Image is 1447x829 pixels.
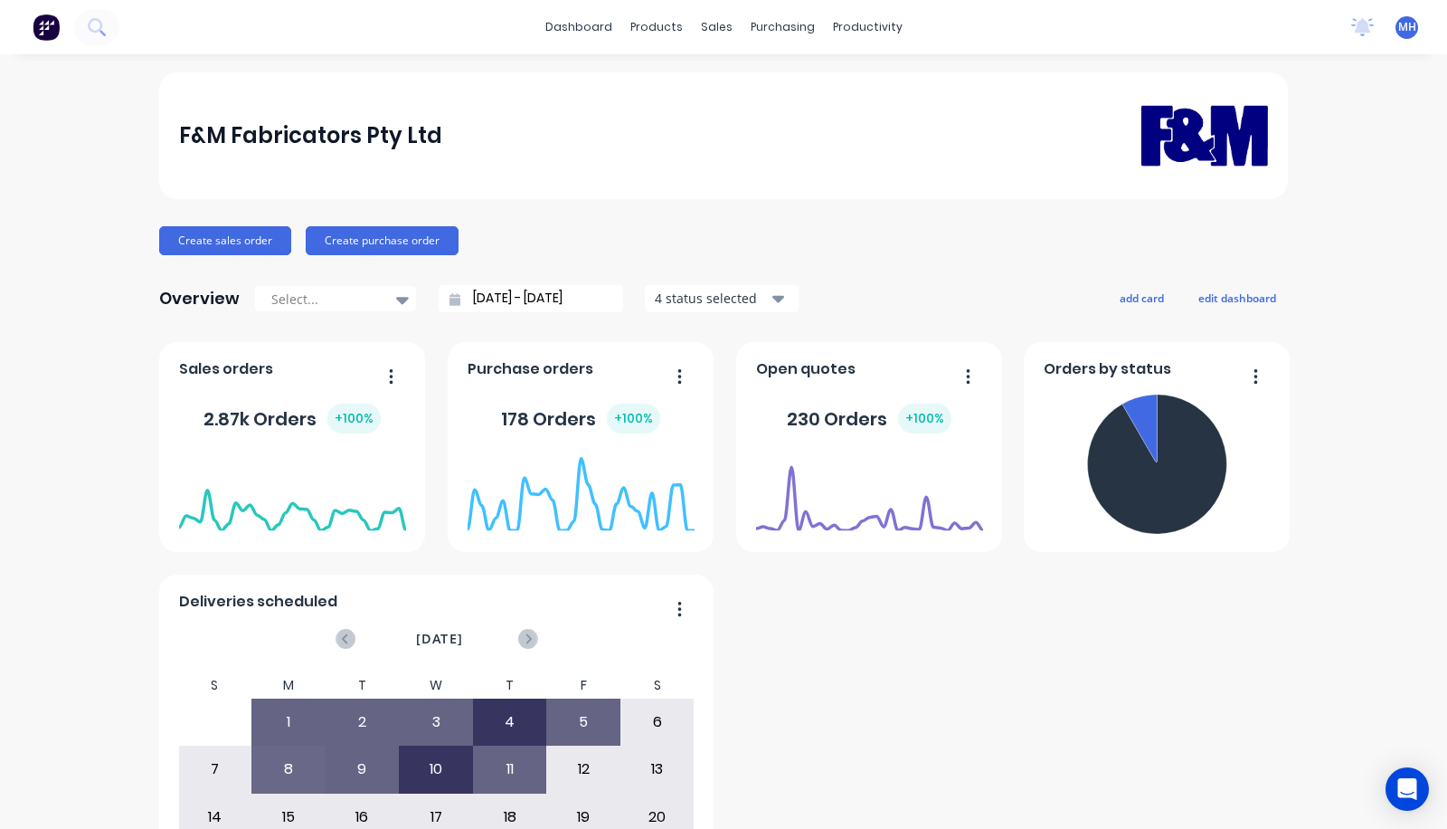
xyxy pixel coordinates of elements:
[692,14,742,41] div: sales
[655,289,769,308] div: 4 status selected
[473,672,547,699] div: T
[416,629,463,649] span: [DATE]
[327,404,381,434] div: + 100 %
[33,14,60,41] img: Factory
[742,14,824,41] div: purchasing
[546,672,620,699] div: F
[607,404,660,434] div: + 100 %
[474,700,546,745] div: 4
[326,672,400,699] div: T
[824,14,912,41] div: productivity
[179,118,442,154] div: F&M Fabricators Pty Ltd
[1141,79,1268,192] img: F&M Fabricators Pty Ltd
[547,747,619,792] div: 12
[621,14,692,41] div: products
[547,700,619,745] div: 5
[159,281,240,317] div: Overview
[159,226,291,255] button: Create sales order
[1044,358,1171,380] span: Orders by status
[1108,286,1176,310] button: add card
[178,672,252,699] div: S
[203,404,381,434] div: 2.87k Orders
[252,747,325,792] div: 8
[621,747,694,792] div: 13
[620,672,695,699] div: S
[501,404,660,434] div: 178 Orders
[326,747,399,792] div: 9
[787,404,951,434] div: 230 Orders
[1187,286,1288,310] button: edit dashboard
[400,747,472,792] div: 10
[252,700,325,745] div: 1
[645,285,799,312] button: 4 status selected
[1398,19,1416,35] span: MH
[1386,767,1429,811] div: Open Intercom Messenger
[179,358,273,380] span: Sales orders
[621,700,694,745] div: 6
[326,700,399,745] div: 2
[179,591,337,613] span: Deliveries scheduled
[756,358,856,380] span: Open quotes
[468,358,593,380] span: Purchase orders
[306,226,459,255] button: Create purchase order
[400,700,472,745] div: 3
[536,14,621,41] a: dashboard
[474,747,546,792] div: 11
[399,672,473,699] div: W
[179,747,251,792] div: 7
[898,404,951,434] div: + 100 %
[251,672,326,699] div: M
